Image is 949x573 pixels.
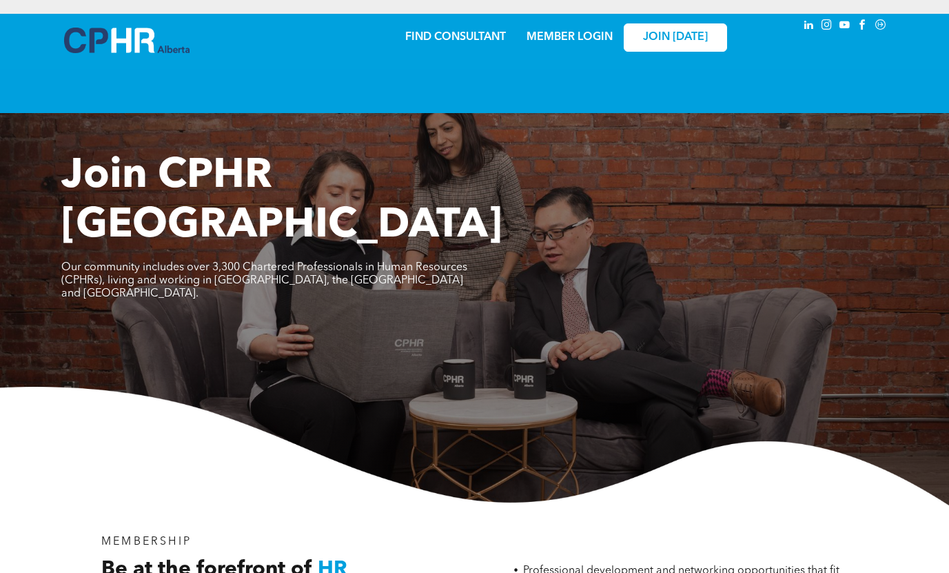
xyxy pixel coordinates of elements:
a: facebook [855,17,870,36]
a: JOIN [DATE] [624,23,727,52]
a: linkedin [802,17,817,36]
a: MEMBER LOGIN [527,32,613,43]
span: Join CPHR [GEOGRAPHIC_DATA] [61,156,502,247]
a: Social network [873,17,888,36]
img: A blue and white logo for cp alberta [64,28,190,53]
a: FIND CONSULTANT [405,32,506,43]
span: MEMBERSHIP [101,536,192,547]
a: youtube [837,17,853,36]
span: Our community includes over 3,300 Chartered Professionals in Human Resources (CPHRs), living and ... [61,262,467,299]
a: instagram [819,17,835,36]
span: JOIN [DATE] [643,31,708,44]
